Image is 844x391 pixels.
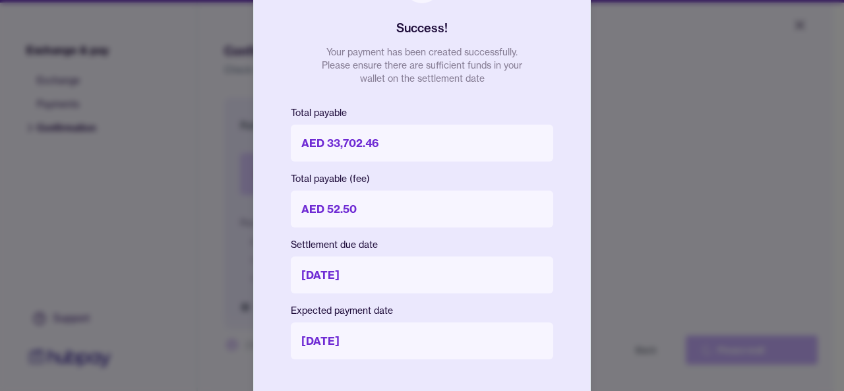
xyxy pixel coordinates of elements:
[291,256,553,293] p: [DATE]
[291,191,553,227] p: AED 52.50
[396,19,448,38] h2: Success!
[316,45,527,85] p: Your payment has been created successfully. Please ensure there are sufficient funds in your wall...
[291,106,553,119] p: Total payable
[291,238,553,251] p: Settlement due date
[291,172,553,185] p: Total payable (fee)
[291,304,553,317] p: Expected payment date
[291,125,553,162] p: AED 33,702.46
[291,322,553,359] p: [DATE]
